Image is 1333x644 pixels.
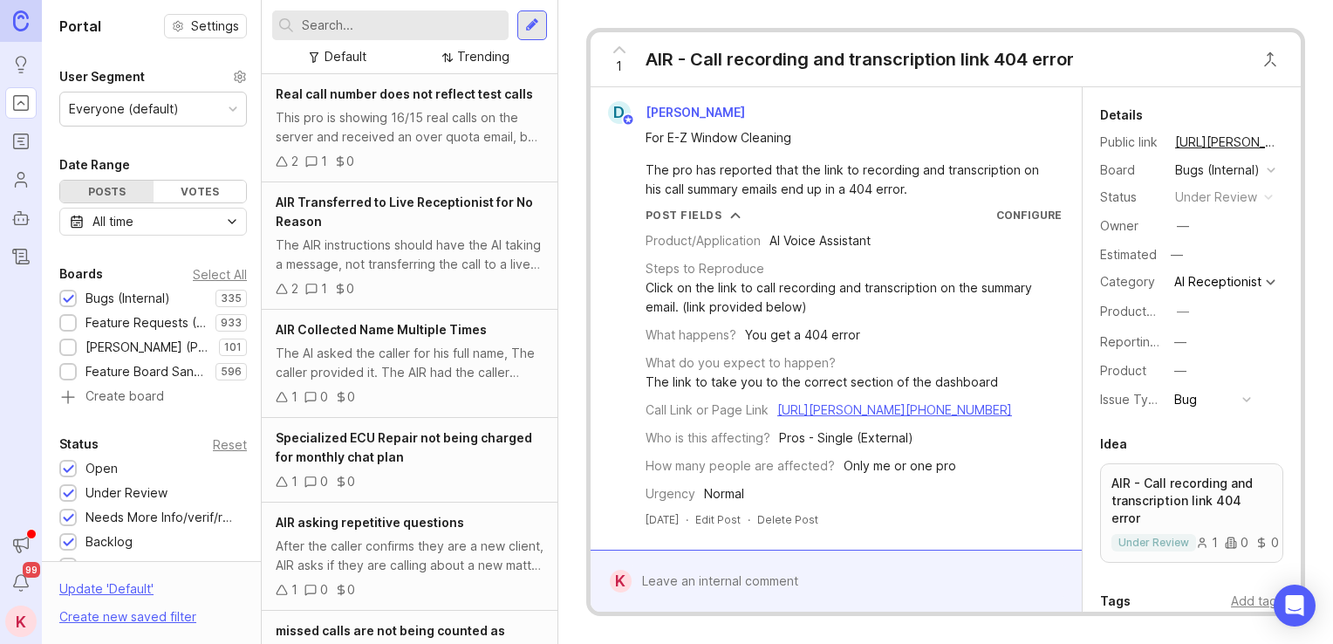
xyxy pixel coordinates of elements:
div: Default [325,47,366,66]
div: Normal [704,484,744,504]
div: K [610,570,632,593]
a: Specialized ECU Repair not being charged for monthly chat plan100 [262,418,557,503]
input: Search... [302,16,502,35]
div: — [1174,332,1186,352]
div: Create new saved filter [59,607,196,627]
div: User Segment [59,66,145,87]
span: AIR Collected Name Multiple Times [276,322,487,337]
div: Click on the link to call recording and transcription on the summary email. (link provided below) [646,278,1062,317]
span: 99 [23,562,40,578]
div: The pro has reported that the link to recording and transcription on his call summary emails end ... [646,161,1047,199]
div: · [748,512,750,527]
div: under review [1175,188,1257,207]
p: 335 [221,291,242,305]
div: How many people are affected? [646,456,835,476]
div: Product/Application [646,231,761,250]
div: Details [1100,105,1143,126]
div: The AIR instructions should have the AI taking a message, not transferring the call to a live agent [276,236,543,274]
div: AIR - Call recording and transcription link 404 error [646,47,1074,72]
div: 0 [320,387,328,407]
div: Owner [1100,216,1161,236]
div: — [1174,361,1186,380]
div: Votes [154,181,247,202]
div: 1 [321,152,327,171]
span: Real call number does not reflect test calls [276,86,533,101]
div: — [1166,243,1188,266]
div: — [1177,302,1189,321]
img: Canny Home [13,10,29,31]
a: AIR asking repetitive questionsAfter the caller confirms they are a new client, AIR asks if they ... [262,503,557,611]
div: AI Voice Assistant [769,231,871,250]
div: Public link [1100,133,1161,152]
div: 0 [320,472,328,491]
div: This pro is showing 16/15 real calls on the server and received an over quota email, but the dash... [276,108,543,147]
div: 0 [1225,537,1248,549]
div: Select All [193,270,247,279]
div: Date Range [59,154,130,175]
button: Notifications [5,567,37,599]
div: What happens? [646,325,736,345]
button: Settings [164,14,247,38]
label: Product [1100,363,1146,378]
div: 1 [291,387,297,407]
a: Changelog [5,241,37,272]
div: Backlog [85,532,133,552]
div: 0 [347,387,355,407]
div: [PERSON_NAME] (Public) [85,338,210,357]
div: Open [85,459,118,478]
div: Add tags [1231,592,1283,611]
div: Bug [1174,390,1197,409]
div: The link to take you to the correct section of the dashboard [646,373,998,392]
a: Ideas [5,49,37,80]
a: AIR - Call recording and transcription link 404 errorunder review100 [1100,463,1283,563]
div: Idea [1100,434,1127,455]
div: Reset [213,440,247,449]
a: Roadmaps [5,126,37,157]
div: Boards [59,264,103,284]
div: Only me or one pro [844,456,956,476]
div: Board [1100,161,1161,180]
span: Specialized ECU Repair not being charged for monthly chat plan [276,430,532,464]
a: [URL][PERSON_NAME][PHONE_NUMBER] [777,402,1012,417]
div: 0 [347,472,355,491]
div: After the caller confirms they are a new client, AIR asks if they are calling about a new matter ... [276,537,543,575]
div: For E-Z Window Cleaning [646,128,1047,147]
h1: Portal [59,16,101,37]
div: Tags [1100,591,1131,612]
a: D[PERSON_NAME] [598,101,759,124]
p: 933 [221,316,242,330]
a: Autopilot [5,202,37,234]
span: AIR asking repetitive questions [276,515,464,530]
div: 0 [346,279,354,298]
button: K [5,606,37,637]
div: You get a 404 error [745,325,860,345]
div: Status [59,434,99,455]
a: Create board [59,390,247,406]
div: The AI asked the caller for his full name, The caller provided it. The AIR had the caller confirm... [276,344,543,382]
a: Portal [5,87,37,119]
div: · [686,512,688,527]
label: Reporting Team [1100,334,1193,349]
label: Issue Type [1100,392,1164,407]
div: Edit Post [695,512,741,527]
div: Needs More Info/verif/repro [85,508,238,527]
a: AIR Transferred to Live Receptionist for No ReasonThe AIR instructions should have the AI taking ... [262,182,557,310]
button: Close button [1253,42,1288,77]
div: 0 [320,580,328,599]
div: All time [92,212,133,231]
div: Trending [457,47,509,66]
div: Update ' Default ' [59,579,154,607]
label: ProductboardID [1100,304,1193,319]
div: Everyone (default) [69,99,179,119]
div: Feature Requests (Internal) [85,313,207,332]
time: [DATE] [646,513,679,526]
a: [DATE] [646,512,679,527]
a: [URL][PERSON_NAME] [1170,131,1283,154]
div: 0 [347,580,355,599]
p: 596 [221,365,242,379]
div: Post Fields [646,208,722,223]
span: 1 [616,57,622,76]
a: Users [5,164,37,195]
div: Status [1100,188,1161,207]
